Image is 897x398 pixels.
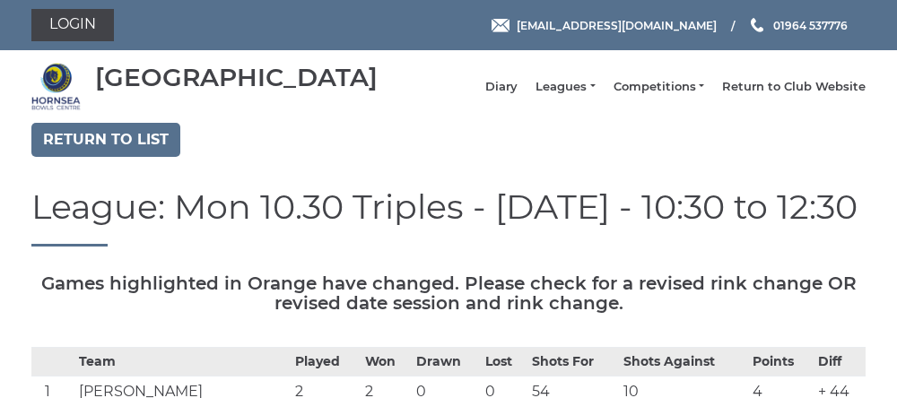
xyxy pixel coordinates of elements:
[619,347,749,376] th: Shots Against
[74,347,292,376] th: Team
[492,17,717,34] a: Email [EMAIL_ADDRESS][DOMAIN_NAME]
[722,79,866,95] a: Return to Club Website
[95,64,378,91] div: [GEOGRAPHIC_DATA]
[485,79,518,95] a: Diary
[31,123,180,157] a: Return to list
[492,19,509,32] img: Email
[748,17,848,34] a: Phone us 01964 537776
[536,79,595,95] a: Leagues
[31,188,866,247] h1: League: Mon 10.30 Triples - [DATE] - 10:30 to 12:30
[751,18,763,32] img: Phone us
[481,347,527,376] th: Lost
[773,18,848,31] span: 01964 537776
[31,9,114,41] a: Login
[291,347,361,376] th: Played
[31,62,81,111] img: Hornsea Bowls Centre
[31,273,866,313] h5: Games highlighted in Orange have changed. Please check for a revised rink change OR revised date ...
[361,347,412,376] th: Won
[814,347,866,376] th: Diff
[614,79,704,95] a: Competitions
[748,347,813,376] th: Points
[527,347,619,376] th: Shots For
[412,347,482,376] th: Drawn
[517,18,717,31] span: [EMAIL_ADDRESS][DOMAIN_NAME]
